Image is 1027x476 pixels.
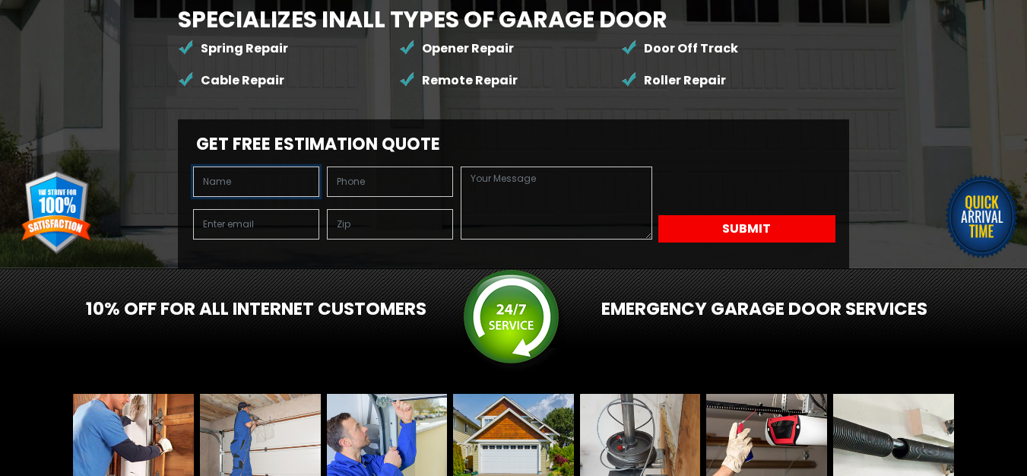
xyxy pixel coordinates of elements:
input: Phone [327,167,453,197]
iframe: reCAPTCHA [658,167,836,212]
li: Remote Repair [399,65,621,97]
img: srv.png [461,268,566,373]
li: Opener Repair [399,33,621,65]
li: Cable Repair [178,65,400,97]
button: Submit [658,215,835,243]
li: Roller Repair [621,65,843,97]
h2: Get Free Estimation Quote [185,135,842,154]
span: All Types of Garage Door [346,3,667,36]
input: Name [193,167,319,197]
input: Zip [327,209,453,240]
input: Enter email [193,209,319,240]
h2: 10% OFF For All Internet Customers [69,299,426,320]
li: Spring Repair [178,33,400,65]
b: Specializes in [178,3,667,36]
li: Door Off Track [621,33,843,65]
h2: Emergency Garage Door services [601,299,959,320]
